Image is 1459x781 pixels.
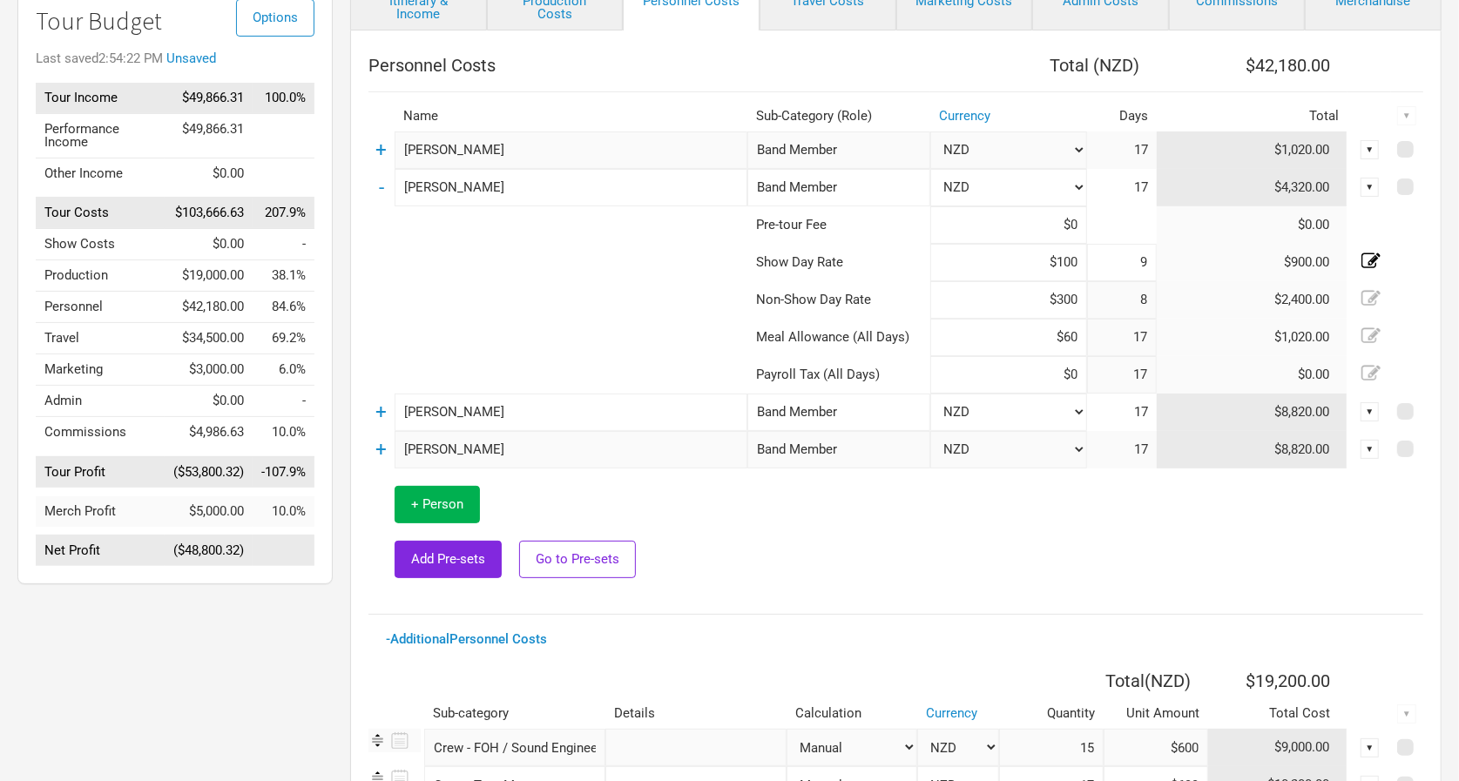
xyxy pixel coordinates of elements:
[36,386,165,417] td: Admin
[605,698,787,729] th: Details
[1397,704,1416,724] div: ▼
[1157,206,1348,244] td: $0.00
[253,229,314,260] td: Show Costs as % of Tour Income
[1208,729,1348,766] td: $9,000.00
[747,169,930,206] div: Band Member
[1157,244,1348,281] td: $900.00
[36,292,165,323] td: Personnel
[36,535,165,567] td: Net Profit
[165,83,253,114] td: $49,866.31
[253,83,314,114] td: Tour Income as % of Tour Income
[253,292,314,323] td: Personnel as % of Tour Income
[747,101,930,131] th: Sub-Category (Role)
[519,541,636,578] button: Go to Pre-sets
[395,486,480,523] button: + Person
[368,48,930,83] th: Personnel Costs
[376,138,388,161] a: +
[36,260,165,292] td: Production
[165,354,253,386] td: $3,000.00
[536,551,619,567] span: Go to Pre-sets
[1361,402,1380,421] div: ▼
[395,431,747,468] input: eg: Axel
[1087,394,1157,431] td: 17
[36,323,165,354] td: Travel
[1157,48,1348,83] th: $42,180.00
[166,50,216,66] a: Unsaved
[747,131,930,169] div: Band Member
[36,113,165,158] td: Performance Income
[1157,131,1348,169] td: $1,020.00
[1157,394,1348,431] td: $8,820.00
[926,705,977,721] a: Currency
[253,354,314,386] td: Marketing as % of Tour Income
[1157,281,1348,319] td: $2,400.00
[1087,131,1157,169] td: 17
[1157,356,1348,394] td: $0.00
[253,260,314,292] td: Production as % of Tour Income
[36,229,165,260] td: Show Costs
[36,496,165,527] td: Merch Profit
[395,169,747,206] input: eg: Lily
[165,456,253,488] td: ($53,800.32)
[165,260,253,292] td: $19,000.00
[747,319,930,356] td: Meal Allowance (All Days)
[253,456,314,488] td: Tour Profit as % of Tour Income
[395,394,747,431] input: eg: Paul
[165,198,253,229] td: $103,666.63
[253,10,298,25] span: Options
[253,323,314,354] td: Travel as % of Tour Income
[747,394,930,431] div: Band Member
[1208,698,1348,729] th: Total Cost
[1208,663,1348,698] th: $19,200.00
[165,229,253,260] td: $0.00
[1157,431,1348,468] td: $8,820.00
[165,158,253,189] td: $0.00
[747,206,930,244] td: Pre-tour Fee
[1087,169,1157,206] td: 17
[165,496,253,527] td: $5,000.00
[165,386,253,417] td: $0.00
[395,541,502,578] button: Add Pre-sets
[1157,169,1348,206] td: $4,320.00
[999,663,1208,698] th: Total ( NZD )
[747,244,930,281] td: Show Day Rate
[747,356,930,394] td: Payroll Tax (All Days)
[379,176,384,199] a: -
[36,198,165,229] td: Tour Costs
[999,698,1104,729] th: Quantity
[165,417,253,448] td: $4,986.63
[253,158,314,189] td: Other Income as % of Tour Income
[253,496,314,527] td: Merch Profit as % of Tour Income
[36,83,165,114] td: Tour Income
[1157,101,1348,131] th: Total
[939,108,990,124] a: Currency
[36,417,165,448] td: Commissions
[368,731,387,750] img: Re-order
[395,131,747,169] input: eg: Janis
[36,8,314,35] h1: Tour Budget
[165,292,253,323] td: $42,180.00
[411,551,485,567] span: Add Pre-sets
[253,535,314,567] td: Net Profit as % of Tour Income
[36,456,165,488] td: Tour Profit
[787,698,916,729] th: Calculation
[1157,319,1348,356] td: $1,020.00
[1087,101,1157,131] th: Days
[747,431,930,468] div: Band Member
[253,198,314,229] td: Tour Costs as % of Tour Income
[386,631,547,647] a: - Additional Personnel Costs
[253,386,314,417] td: Admin as % of Tour Income
[253,113,314,158] td: Performance Income as % of Tour Income
[1397,106,1416,125] div: ▼
[1087,431,1157,468] td: 17
[165,323,253,354] td: $34,500.00
[376,401,388,423] a: +
[36,52,314,65] div: Last saved 2:54:22 PM
[253,417,314,448] td: Commissions as % of Tour Income
[165,113,253,158] td: $49,866.31
[747,281,930,319] td: Non-Show Day Rate
[1361,178,1380,197] div: ▼
[424,729,605,766] div: Crew - FOH / Sound Engineer
[395,101,747,131] th: Name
